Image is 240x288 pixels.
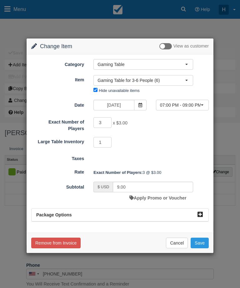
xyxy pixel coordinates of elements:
label: Hide unavailable items [99,88,139,93]
button: Remove from Invoice [31,238,81,248]
div: 3 @ $3.00 [89,167,213,178]
span: 07:00 PM - 09:00 PM [160,102,201,108]
input: Large Table Inventory [93,137,112,148]
button: Save [191,238,209,248]
label: Rate [27,167,89,175]
a: Apply Promo or Voucher [129,195,186,200]
label: Subtotal [27,182,89,190]
label: Date [27,100,89,109]
button: Gaming Table [93,59,193,70]
span: Change Item [40,43,72,49]
span: Gaming Table for 3-6 People (6) [97,77,185,83]
label: Exact Number of Players [27,117,89,132]
label: Item [27,74,89,83]
span: Gaming Table [97,61,185,68]
button: Cancel [166,238,188,248]
span: x $3.00 [113,120,127,125]
button: Gaming Table for 3-6 People (6) [93,75,193,86]
strong: Exact Number of Players [93,170,142,175]
input: Exact Number of Players [93,117,112,128]
small: $ USD [97,185,109,189]
label: Large Table Inventory [27,136,89,145]
label: Category [27,59,89,68]
label: Taxes [27,153,89,162]
span: Package Options [36,212,72,217]
span: View as customer [173,44,209,49]
button: 07:00 PM - 09:00 PM [156,100,209,110]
